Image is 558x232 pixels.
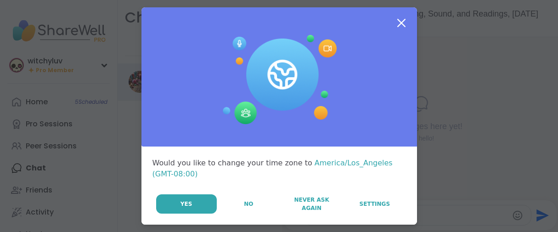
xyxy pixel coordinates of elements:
span: Settings [360,200,390,208]
img: Session Experience [222,35,337,125]
span: America/Los_Angeles (GMT-08:00) [152,158,393,178]
div: Would you like to change your time zone to [152,158,406,180]
a: Settings [344,194,406,214]
button: No [218,194,280,214]
span: Never Ask Again [285,196,338,212]
span: No [244,200,253,208]
button: Yes [156,194,217,214]
span: Yes [180,200,192,208]
button: Never Ask Again [281,194,343,214]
